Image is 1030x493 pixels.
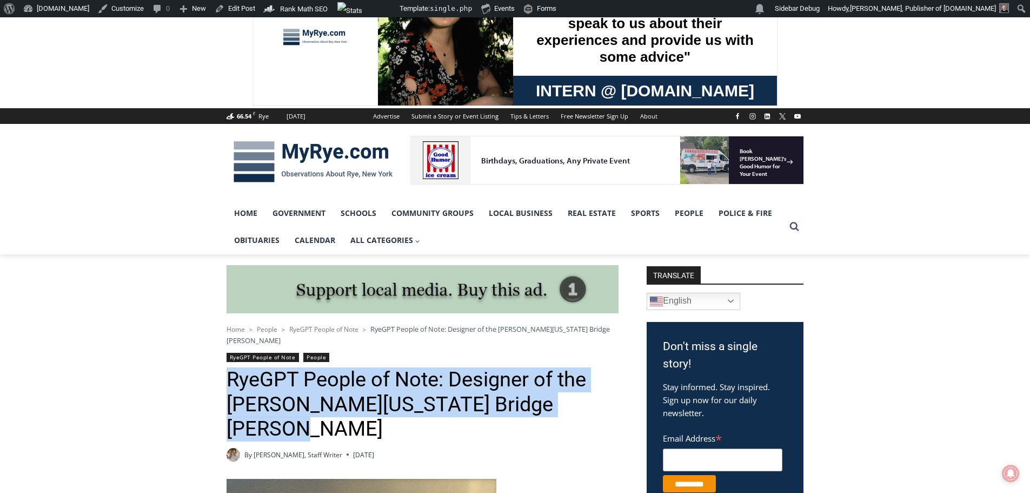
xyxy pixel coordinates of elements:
[367,108,406,124] a: Advertise
[504,108,555,124] a: Tips & Letters
[321,3,390,49] a: Book [PERSON_NAME]'s Good Humor for Your Event
[481,200,560,227] a: Local Business
[237,112,251,120] span: 66.54
[634,108,663,124] a: About
[663,338,787,372] h3: Don't miss a single story!
[731,110,744,123] a: Facebook
[249,326,252,333] span: >
[560,200,623,227] a: Real Estate
[3,111,106,153] span: Open Tues. - Sun. [PHONE_NUMBER]
[227,324,619,346] nav: Breadcrumbs
[227,353,299,362] a: RyeGPT People of Note
[71,19,267,30] div: Birthdays, Graduations, Any Private Event
[227,200,785,254] nav: Primary Navigation
[254,450,342,459] a: [PERSON_NAME], Staff Writer
[663,380,787,419] p: Stay informed. Stay inspired. Sign up now for our daily newsletter.
[111,68,154,129] div: "[PERSON_NAME]'s draw is the fine variety of pristine raw fish kept on hand"
[850,4,996,12] span: [PERSON_NAME], Publisher of [DOMAIN_NAME]
[227,200,265,227] a: Home
[329,11,376,42] h4: Book [PERSON_NAME]'s Good Humor for Your Event
[333,200,384,227] a: Schools
[258,111,269,121] div: Rye
[430,4,472,12] span: single.php
[363,326,366,333] span: >
[785,217,804,236] button: View Search Form
[303,353,329,362] a: People
[260,105,524,135] a: Intern @ [DOMAIN_NAME]
[337,2,398,15] img: Views over 48 hours. Click for more Jetpack Stats.
[776,110,789,123] a: X
[227,325,245,334] a: Home
[353,450,374,460] time: [DATE]
[650,295,663,308] img: en
[253,110,255,116] span: F
[265,200,333,227] a: Government
[367,108,663,124] nav: Secondary Navigation
[273,1,511,105] div: "We would have speakers with experience in local journalism speak to us about their experiences a...
[555,108,634,124] a: Free Newsletter Sign Up
[623,200,667,227] a: Sports
[647,293,740,310] a: English
[282,326,285,333] span: >
[227,265,619,314] img: support local media, buy this ad
[227,448,240,462] img: (PHOTO: MyRye.com Summer 2023 intern Beatrice Larzul.)
[227,367,619,442] h1: RyeGPT People of Note: Designer of the [PERSON_NAME][US_STATE] Bridge [PERSON_NAME]
[227,324,610,345] span: RyeGPT People of Note: Designer of the [PERSON_NAME][US_STATE] Bridge [PERSON_NAME]
[343,227,428,254] button: Child menu of All Categories
[287,227,343,254] a: Calendar
[283,108,501,132] span: Intern @ [DOMAIN_NAME]
[791,110,804,123] a: YouTube
[227,227,287,254] a: Obituaries
[289,325,358,334] a: RyeGPT People of Note
[711,200,780,227] a: Police & Fire
[227,448,240,462] a: Author image
[280,5,328,13] span: Rank Math SEO
[384,200,481,227] a: Community Groups
[227,134,400,190] img: MyRye.com
[287,111,305,121] div: [DATE]
[761,110,774,123] a: Linkedin
[406,108,504,124] a: Submit a Story or Event Listing
[746,110,759,123] a: Instagram
[663,428,782,447] label: Email Address
[667,200,711,227] a: People
[647,266,701,284] strong: TRANSLATE
[244,450,252,460] span: By
[257,325,277,334] a: People
[1,109,109,135] a: Open Tues. - Sun. [PHONE_NUMBER]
